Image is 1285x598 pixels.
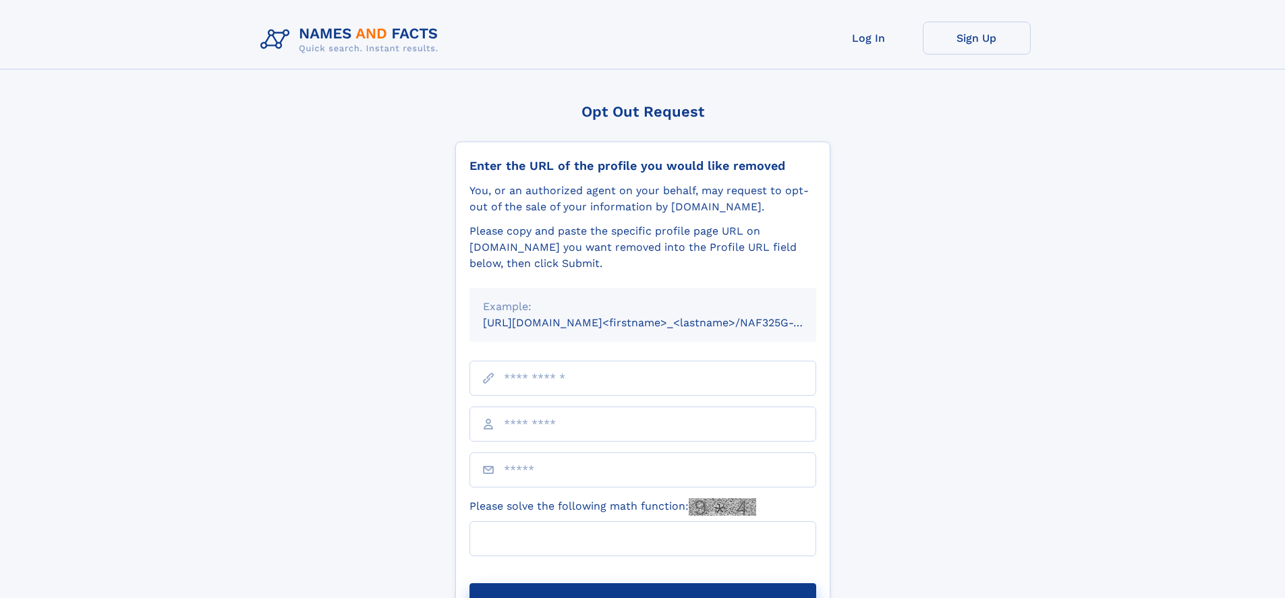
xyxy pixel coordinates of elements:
[455,103,830,120] div: Opt Out Request
[469,223,816,272] div: Please copy and paste the specific profile page URL on [DOMAIN_NAME] you want removed into the Pr...
[469,183,816,215] div: You, or an authorized agent on your behalf, may request to opt-out of the sale of your informatio...
[255,22,449,58] img: Logo Names and Facts
[483,316,842,329] small: [URL][DOMAIN_NAME]<firstname>_<lastname>/NAF325G-xxxxxxxx
[469,498,756,516] label: Please solve the following math function:
[923,22,1031,55] a: Sign Up
[469,158,816,173] div: Enter the URL of the profile you would like removed
[815,22,923,55] a: Log In
[483,299,803,315] div: Example:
